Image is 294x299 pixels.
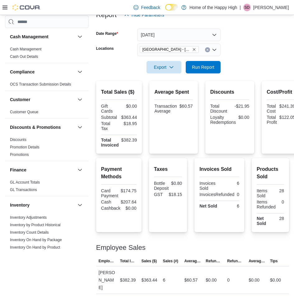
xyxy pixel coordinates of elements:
[10,223,61,227] a: Inventory by Product Historical
[278,199,284,204] div: 0
[154,166,182,173] h2: Taxes
[101,166,137,180] h2: Payment Methods
[10,110,38,114] span: Customer Queue
[76,124,84,131] button: Discounts & Promotions
[199,181,218,191] div: Invoices Sold
[10,180,40,185] a: GL Account Totals
[142,276,157,284] div: $363.44
[267,104,277,114] div: Total Cost
[10,187,37,192] span: GL Transactions
[76,33,84,40] button: Cash Management
[10,124,75,130] button: Discounts & Promotions
[96,244,146,251] h3: Employee Sales
[205,47,210,52] button: Clear input
[10,47,41,51] a: Cash Management
[76,166,84,174] button: Finance
[180,104,193,109] div: $60.57
[10,137,26,142] span: Discounts
[132,12,164,18] span: Hide Parameters
[12,4,40,11] img: Cova
[10,222,61,227] span: Inventory by Product Historical
[249,276,259,284] div: $0.00
[96,31,118,36] label: Date Range
[10,145,40,150] span: Promotion Details
[99,259,115,264] span: Employee
[221,203,239,208] div: 6
[10,167,75,173] button: Finance
[163,276,166,284] div: 6
[238,115,249,120] div: $0.00
[10,188,37,192] a: GL Transactions
[76,96,84,103] button: Customer
[121,138,137,142] div: $382.39
[272,216,284,221] div: 28
[101,206,120,211] div: Cashback
[10,152,29,157] span: Promotions
[210,88,250,96] h2: Discounts
[10,96,30,103] h3: Customer
[10,34,49,40] h3: Cash Management
[210,115,236,125] div: Loyalty Redemptions
[76,201,84,209] button: Inventory
[272,188,284,193] div: 28
[154,192,166,197] div: GST
[267,115,277,125] div: Total Profit
[5,45,89,63] div: Cash Management
[210,104,229,114] div: Total Discount
[257,166,284,180] h2: Products Sold
[227,276,230,284] div: 0
[10,167,26,173] h3: Finance
[10,69,35,75] h3: Compliance
[96,46,114,51] label: Locations
[184,276,198,284] div: $60.57
[120,115,137,120] div: $363.44
[76,68,84,76] button: Compliance
[257,188,269,198] div: Items Sold
[186,61,221,73] button: Run Report
[192,64,214,70] span: Run Report
[257,216,266,226] strong: Net Sold
[10,54,38,59] a: Cash Out Details
[199,166,239,173] h2: Invoices Sold
[10,237,62,242] span: Inventory On Hand by Package
[10,238,62,242] a: Inventory On Hand by Package
[10,152,29,157] a: Promotions
[163,259,178,264] span: Sales (#)
[231,104,249,109] div: -$21.95
[192,48,196,51] button: Remove Sherwood Park - Baseline Road - Fire & Flower from selection in this group
[137,29,221,41] button: [DATE]
[120,121,137,126] div: $18.95
[10,47,41,52] span: Cash Management
[120,276,136,284] div: $382.39
[10,215,47,220] a: Inventory Adjustments
[253,4,289,11] p: [PERSON_NAME]
[154,104,177,114] div: Transaction Average
[243,4,251,11] div: Sarah Davidson
[184,259,201,264] span: Average Sale
[237,192,239,197] div: 0
[101,121,118,131] div: Total Tax
[206,276,217,284] div: $0.00
[150,61,178,73] span: Export
[142,46,191,53] span: [GEOGRAPHIC_DATA] - [GEOGRAPHIC_DATA] - Fire & Flower
[10,34,75,40] button: Cash Management
[270,259,278,264] span: Tips
[120,104,137,109] div: $0.00
[212,47,217,52] button: Open list of options
[189,4,237,11] p: Home of the Happy High
[169,192,182,197] div: $18.15
[120,199,137,204] div: $207.64
[245,4,250,11] span: SD
[10,245,60,250] a: Inventory On Hand by Product
[240,4,241,11] p: |
[199,192,234,197] div: InvoicesRefunded
[101,88,137,96] h2: Total Sales ($)
[221,181,239,186] div: 6
[10,215,47,220] span: Inventory Adjustments
[5,136,89,161] div: Discounts & Promotions
[101,104,118,114] div: Gift Cards
[5,81,89,91] div: Compliance
[10,110,38,114] a: Customer Queue
[199,203,217,208] strong: Net Sold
